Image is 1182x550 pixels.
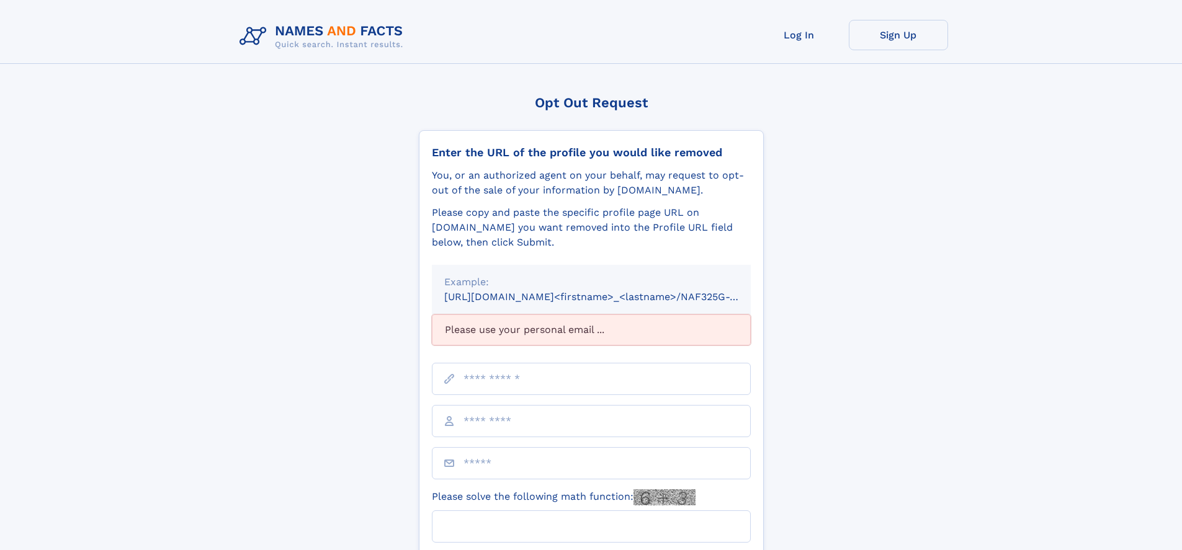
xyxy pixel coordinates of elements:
a: Sign Up [849,20,948,50]
small: [URL][DOMAIN_NAME]<firstname>_<lastname>/NAF325G-xxxxxxxx [444,291,774,303]
div: Please use your personal email ... [432,314,751,345]
a: Log In [750,20,849,50]
div: You, or an authorized agent on your behalf, may request to opt-out of the sale of your informatio... [432,168,751,198]
div: Enter the URL of the profile you would like removed [432,146,751,159]
label: Please solve the following math function: [432,489,696,505]
div: Opt Out Request [419,95,764,110]
div: Example: [444,275,738,290]
div: Please copy and paste the specific profile page URL on [DOMAIN_NAME] you want removed into the Pr... [432,205,751,250]
img: Logo Names and Facts [235,20,413,53]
